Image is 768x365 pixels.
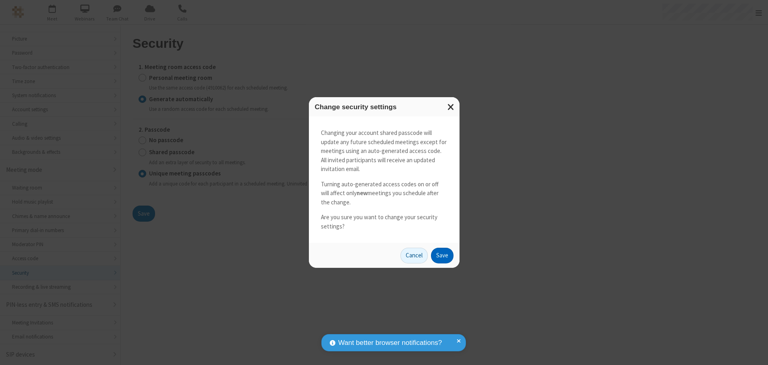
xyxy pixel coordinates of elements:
button: Close modal [443,97,460,117]
button: Save [431,248,453,264]
button: Cancel [400,248,428,264]
p: Changing your account shared passcode will update any future scheduled meetings except for meetin... [321,128,447,174]
strong: new [357,189,368,197]
p: Turning auto-generated access codes on or off will affect only meetings you schedule after the ch... [321,180,447,207]
h3: Change security settings [315,103,453,111]
span: Want better browser notifications? [338,338,442,348]
p: Are you sure you want to change your security settings? [321,213,447,231]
